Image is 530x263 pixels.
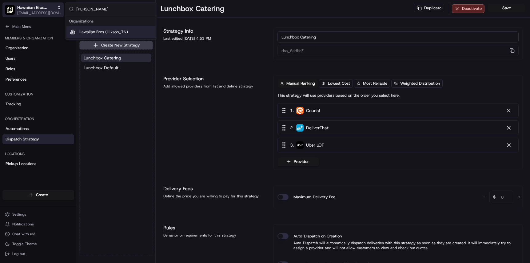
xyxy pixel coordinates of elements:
span: Automations [6,126,29,131]
div: 2. DeliverThat [277,120,519,135]
button: See all [95,79,112,86]
span: API Documentation [58,138,99,144]
p: This strategy will use providers based on the order you select here. [277,93,400,98]
h1: Lunchbox Catering [161,4,225,14]
h1: Strategy Info [163,27,266,35]
button: Lunchbox Catering [81,54,151,62]
span: Manual Ranking [286,81,315,86]
div: Last edited [DATE] 4:53 PM [163,36,266,41]
div: 📗 [6,138,11,143]
span: Chat with us! [12,232,35,237]
img: Masood Aslam [6,106,16,116]
button: Most Reliable [354,79,390,88]
img: Nash [6,6,18,18]
span: Hawaiian Bros (Manhattan_KS_ [PERSON_NAME]) [17,4,54,10]
span: Most Reliable [363,81,387,86]
h1: Delivery Fees [163,185,266,192]
button: Chat with us! [2,230,74,238]
div: 3 . [280,142,324,148]
span: Knowledge Base [12,138,47,144]
a: Roles [2,64,74,74]
input: Search... [76,3,153,15]
button: Toggle Theme [2,240,74,248]
h1: Provider Selection [163,75,266,83]
span: • [51,95,53,100]
div: Behavior or requirements for this strategy [163,233,266,238]
span: Pylon [61,153,74,157]
button: Hawaiian Bros (Manhattan_KS_ E. Poyntz)Hawaiian Bros (Manhattan_KS_ [PERSON_NAME])[EMAIL_ADDRESS]... [2,2,64,17]
span: Notifications [12,222,34,227]
input: Clear [16,40,102,46]
span: [DATE] [54,95,67,100]
button: Start new chat [105,61,112,68]
img: 1736555255976-a54dd68f-1ca7-489b-9aae-adbdc363a1c4 [6,59,17,70]
span: DeliverThat [306,125,329,131]
span: Weighted Distribution [400,81,440,86]
span: Dispatch Strategy [6,136,39,142]
button: Log out [2,249,74,258]
a: Pickup Locations [2,159,74,169]
span: $ [491,192,498,204]
span: Organization [6,45,28,51]
a: Organization [2,43,74,53]
a: Dispatch Strategy [2,134,74,144]
a: 💻API Documentation [50,135,101,146]
span: Tracking [6,101,21,107]
div: Members & Organization [2,33,74,43]
span: Lunchbox Default [84,65,118,71]
img: 1736555255976-a54dd68f-1ca7-489b-9aae-adbdc363a1c4 [12,96,17,101]
span: Users [6,56,15,61]
button: Save [488,4,525,12]
img: 9188753566659_6852d8bf1fb38e338040_72.png [13,59,24,70]
span: Hawaiian Bros (Hixson_TN) [79,29,128,35]
button: [EMAIL_ADDRESS][DOMAIN_NAME] [17,10,61,15]
span: Lowest Cost [328,81,350,86]
button: Provider [277,157,319,166]
span: Log out [12,251,25,256]
img: Hawaiian Bros (Manhattan_KS_ E. Poyntz) [5,5,15,15]
a: 📗Knowledge Base [4,135,50,146]
button: Weighted Distribution [391,79,443,88]
div: 💻 [52,138,57,143]
button: Notifications [2,220,74,229]
div: 1 . [280,107,320,114]
a: Preferences [2,75,74,84]
a: Users [2,54,74,63]
img: 1736555255976-a54dd68f-1ca7-489b-9aae-adbdc363a1c4 [12,112,17,117]
button: Create New Strategy [79,41,153,50]
h1: Rules [163,224,266,232]
span: [PERSON_NAME] [19,112,50,117]
div: Start new chat [28,59,101,65]
img: couriallogo.png [296,107,304,114]
p: Welcome 👋 [6,25,112,34]
span: Roles [6,66,15,72]
span: Create [36,192,48,198]
button: Deactivate [452,4,484,13]
div: 2 . [280,124,329,131]
button: Settings [2,210,74,219]
span: Lunchbox Catering [84,55,121,61]
div: Orchestration [2,114,74,124]
img: profile_deliverthat_partner.png [296,124,304,131]
button: Lunchbox Default [81,63,151,72]
div: Past conversations [6,80,39,85]
a: Tracking [2,99,74,109]
span: • [51,112,53,117]
label: Maximum Delivery Fee [293,194,335,200]
span: Toggle Theme [12,241,37,246]
span: Pickup Locations [6,161,36,167]
button: Lowest Cost [319,79,353,88]
span: [DATE] [54,112,67,117]
button: Duplicate [414,4,444,12]
button: Manual Ranking [277,79,318,88]
div: Add allowed providers from list and define strategy [163,84,266,89]
img: uber-new-logo.jpeg [296,141,304,149]
a: Automations [2,124,74,134]
span: Preferences [6,77,26,82]
span: Settings [12,212,26,217]
img: Brittany Newman [6,90,16,99]
div: Locations [2,149,74,159]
